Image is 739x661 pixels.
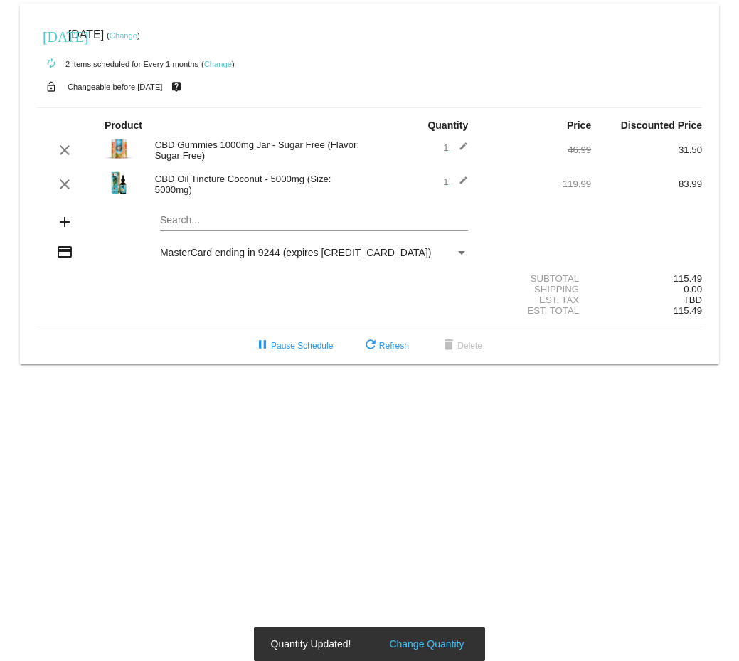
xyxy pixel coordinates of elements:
[443,142,468,153] span: 1
[68,83,163,91] small: Changeable before [DATE]
[480,273,591,284] div: Subtotal
[43,78,60,96] mat-icon: lock_open
[148,139,370,161] div: CBD Gummies 1000mg Jar - Sugar Free (Flavor: Sugar Free)
[37,60,198,68] small: 2 items scheduled for Every 1 months
[160,247,432,258] span: MasterCard ending in 9244 (expires [CREDIT_CARD_DATA])
[443,176,468,187] span: 1
[591,179,702,189] div: 83.99
[591,273,702,284] div: 115.49
[254,337,271,354] mat-icon: pause
[385,637,468,651] button: Change Quantity
[429,333,494,359] button: Delete
[160,215,468,226] input: Search...
[56,213,73,231] mat-icon: add
[440,341,482,351] span: Delete
[591,144,702,155] div: 31.50
[684,284,702,295] span: 0.00
[56,243,73,260] mat-icon: credit_card
[201,60,235,68] small: ( )
[451,142,468,159] mat-icon: edit
[427,120,468,131] strong: Quantity
[480,305,591,316] div: Est. Total
[56,142,73,159] mat-icon: clear
[160,247,468,258] mat-select: Payment Method
[480,179,591,189] div: 119.99
[105,134,133,163] img: JustCBD_Gummies_Worms_SugarFree_Calm_1000mg.jpg
[168,78,185,96] mat-icon: live_help
[43,55,60,73] mat-icon: autorenew
[451,176,468,193] mat-icon: edit
[254,341,333,351] span: Pause Schedule
[480,295,591,305] div: Est. Tax
[674,305,702,316] span: 115.49
[684,295,702,305] span: TBD
[351,333,420,359] button: Refresh
[567,120,591,131] strong: Price
[362,337,379,354] mat-icon: refresh
[440,337,457,354] mat-icon: delete
[105,120,142,131] strong: Product
[148,174,370,195] div: CBD Oil Tincture Coconut - 5000mg (Size: 5000mg)
[480,144,591,155] div: 46.99
[105,169,133,197] img: JustCBD_Tincture_CoconutOil_5000mg.jpg
[480,284,591,295] div: Shipping
[56,176,73,193] mat-icon: clear
[243,333,344,359] button: Pause Schedule
[271,637,469,651] simple-snack-bar: Quantity Updated!
[621,120,702,131] strong: Discounted Price
[362,341,409,351] span: Refresh
[107,31,140,40] small: ( )
[110,31,137,40] a: Change
[43,27,60,44] mat-icon: [DATE]
[204,60,232,68] a: Change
